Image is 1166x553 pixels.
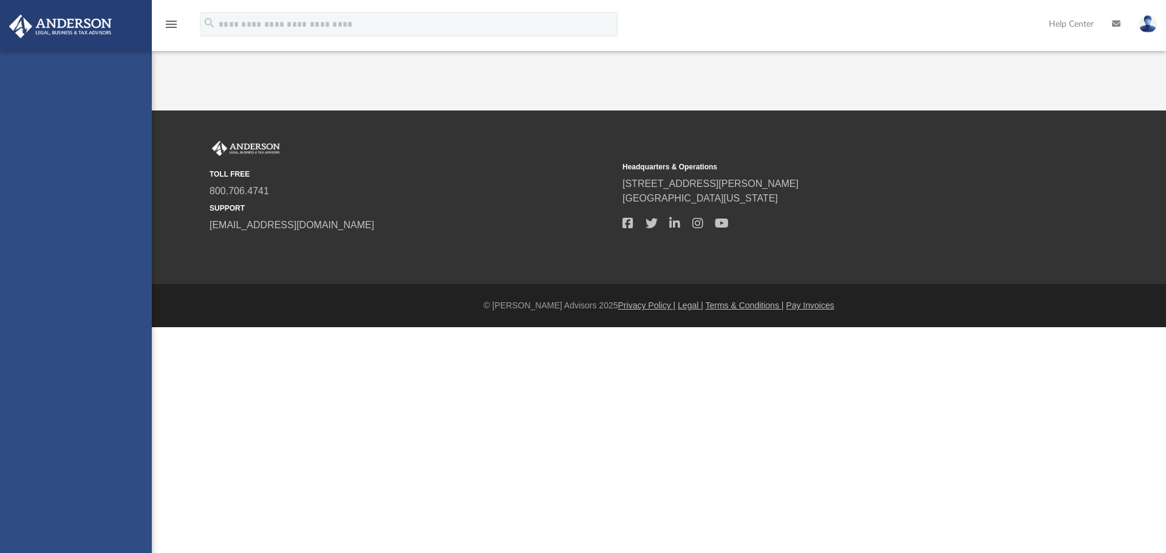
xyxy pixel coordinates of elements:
small: SUPPORT [210,203,614,214]
a: [STREET_ADDRESS][PERSON_NAME] [622,178,799,189]
a: menu [164,23,179,32]
a: Terms & Conditions | [706,300,784,310]
i: menu [164,17,179,32]
a: [GEOGRAPHIC_DATA][US_STATE] [622,193,778,203]
div: © [PERSON_NAME] Advisors 2025 [152,299,1166,312]
img: User Pic [1139,15,1157,33]
small: Headquarters & Operations [622,161,1027,172]
img: Anderson Advisors Platinum Portal [5,15,115,38]
img: Anderson Advisors Platinum Portal [210,141,282,157]
a: [EMAIL_ADDRESS][DOMAIN_NAME] [210,220,374,230]
a: Legal | [678,300,703,310]
small: TOLL FREE [210,169,614,180]
i: search [203,16,216,30]
a: Privacy Policy | [618,300,676,310]
a: Pay Invoices [786,300,834,310]
a: 800.706.4741 [210,186,269,196]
